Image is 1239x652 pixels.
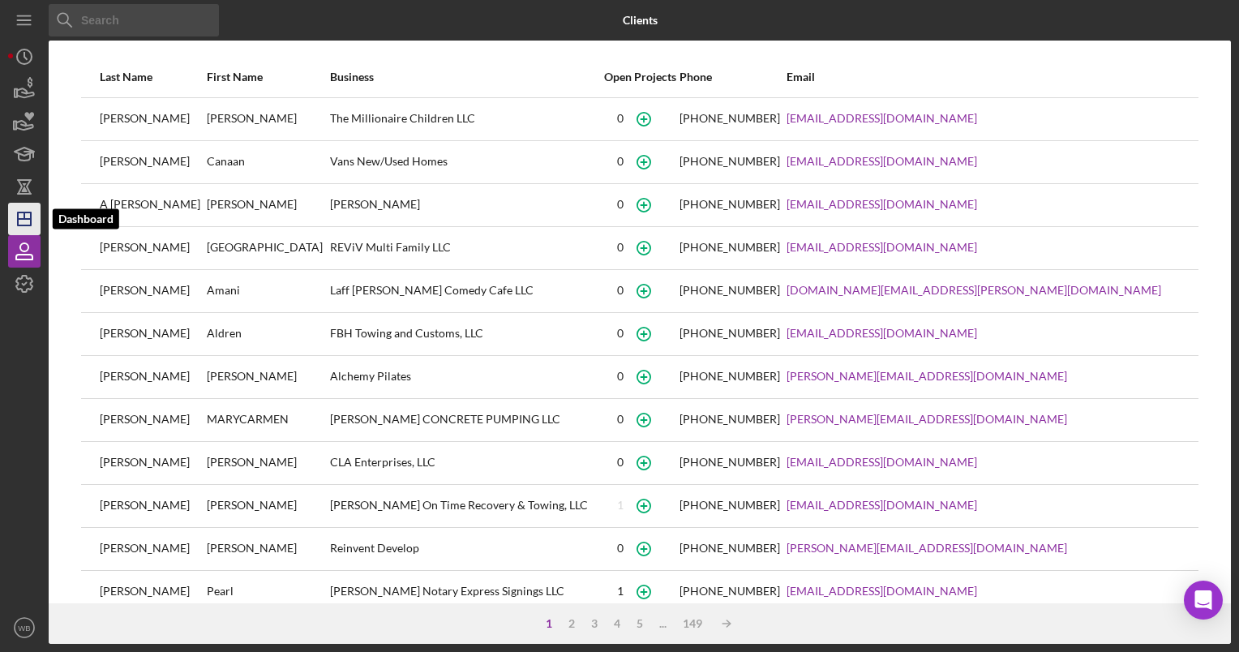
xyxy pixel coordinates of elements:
a: [PERSON_NAME][EMAIL_ADDRESS][DOMAIN_NAME] [787,542,1067,555]
div: [PHONE_NUMBER] [680,241,780,254]
div: Alchemy Pilates [330,357,601,397]
div: 149 [675,617,710,630]
div: [PERSON_NAME] [330,185,601,225]
div: [PERSON_NAME] [207,486,328,526]
div: Reinvent Develop [330,529,601,569]
a: [EMAIL_ADDRESS][DOMAIN_NAME] [787,585,977,598]
div: [PERSON_NAME] [100,443,205,483]
div: MARYCARMEN [207,400,328,440]
div: Pearl [207,572,328,612]
div: 2 [560,617,583,630]
div: [PERSON_NAME] [100,400,205,440]
div: [PHONE_NUMBER] [680,456,780,469]
div: [PERSON_NAME] [207,185,328,225]
div: 1 [617,499,624,512]
div: Canaan [207,142,328,182]
div: [GEOGRAPHIC_DATA] [207,228,328,268]
a: [EMAIL_ADDRESS][DOMAIN_NAME] [787,112,977,125]
a: [EMAIL_ADDRESS][DOMAIN_NAME] [787,456,977,469]
div: Open Projects [602,71,678,84]
div: Aldren [207,314,328,354]
div: [PHONE_NUMBER] [680,413,780,426]
a: [EMAIL_ADDRESS][DOMAIN_NAME] [787,327,977,340]
div: Open Intercom Messenger [1184,581,1223,620]
div: CLA Enterprises, LLC [330,443,601,483]
div: [PERSON_NAME] [100,486,205,526]
div: A [PERSON_NAME] [100,185,205,225]
div: 0 [617,456,624,469]
div: [PHONE_NUMBER] [680,112,780,125]
div: REViV Multi Family LLC [330,228,601,268]
a: [PERSON_NAME][EMAIL_ADDRESS][DOMAIN_NAME] [787,413,1067,426]
div: 0 [617,198,624,211]
div: The Millionaire Children LLC [330,99,601,139]
a: [DOMAIN_NAME][EMAIL_ADDRESS][PERSON_NAME][DOMAIN_NAME] [787,284,1161,297]
div: [PHONE_NUMBER] [680,284,780,297]
div: [PERSON_NAME] [207,529,328,569]
div: Last Name [100,71,205,84]
div: 4 [606,617,628,630]
a: [EMAIL_ADDRESS][DOMAIN_NAME] [787,198,977,211]
div: [PERSON_NAME] Notary Express Signings LLC [330,572,601,612]
div: [PERSON_NAME] [100,529,205,569]
div: [PERSON_NAME] [100,271,205,311]
div: 0 [617,370,624,383]
div: [PERSON_NAME] [100,572,205,612]
a: [EMAIL_ADDRESS][DOMAIN_NAME] [787,241,977,254]
a: [EMAIL_ADDRESS][DOMAIN_NAME] [787,155,977,168]
div: [PERSON_NAME] [207,443,328,483]
div: [PHONE_NUMBER] [680,585,780,598]
div: [PERSON_NAME] [100,314,205,354]
div: 0 [617,542,624,555]
div: First Name [207,71,328,84]
div: [PHONE_NUMBER] [680,155,780,168]
div: Laff [PERSON_NAME] Comedy Cafe LLC [330,271,601,311]
div: [PHONE_NUMBER] [680,542,780,555]
div: [PERSON_NAME] On Time Recovery & Towing, LLC [330,486,601,526]
div: ... [651,617,675,630]
div: Email [787,71,1180,84]
div: [PHONE_NUMBER] [680,198,780,211]
div: 0 [617,413,624,426]
div: [PHONE_NUMBER] [680,327,780,340]
div: [PERSON_NAME] [100,228,205,268]
div: 0 [617,327,624,340]
div: FBH Towing and Customs, LLC [330,314,601,354]
div: Business [330,71,601,84]
div: 0 [617,112,624,125]
div: 1 [617,585,624,598]
div: [PERSON_NAME] [207,99,328,139]
div: [PHONE_NUMBER] [680,499,780,512]
div: 0 [617,241,624,254]
div: 5 [628,617,651,630]
div: 0 [617,155,624,168]
div: [PHONE_NUMBER] [680,370,780,383]
b: Clients [623,14,658,27]
div: 0 [617,284,624,297]
div: 3 [583,617,606,630]
div: Vans New/Used Homes [330,142,601,182]
div: 1 [538,617,560,630]
div: [PERSON_NAME] [100,142,205,182]
div: Phone [680,71,785,84]
button: WB [8,611,41,644]
div: [PERSON_NAME] CONCRETE PUMPING LLC [330,400,601,440]
div: [PERSON_NAME] [207,357,328,397]
a: [EMAIL_ADDRESS][DOMAIN_NAME] [787,499,977,512]
text: WB [18,624,30,633]
div: [PERSON_NAME] [100,99,205,139]
div: Amani [207,271,328,311]
input: Search [49,4,219,36]
div: [PERSON_NAME] [100,357,205,397]
a: [PERSON_NAME][EMAIL_ADDRESS][DOMAIN_NAME] [787,370,1067,383]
